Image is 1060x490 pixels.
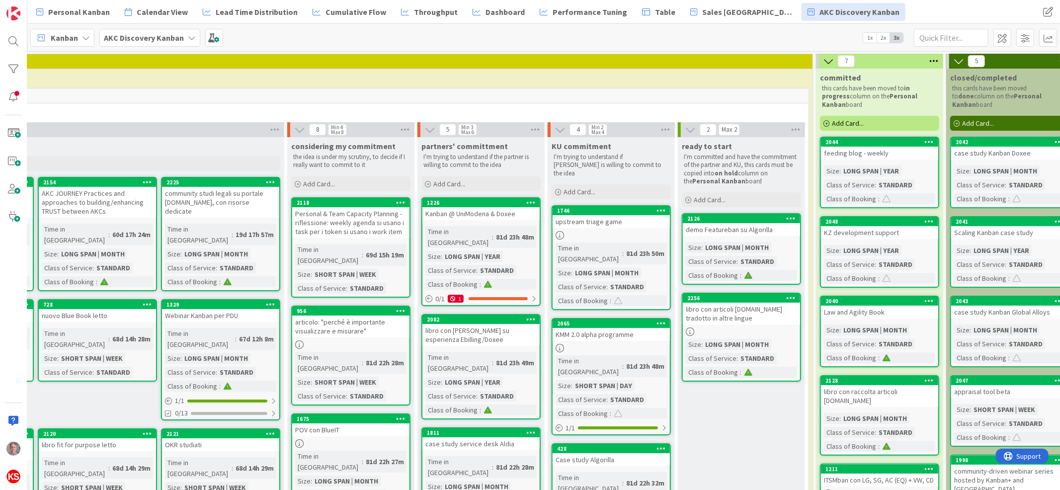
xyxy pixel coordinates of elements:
[42,262,92,273] div: Class of Service
[1008,352,1010,363] span: :
[165,262,216,273] div: Class of Service
[683,294,800,325] div: 2256libro con articoli [DOMAIN_NAME] tradotto in altre lingue
[217,262,256,273] div: STANDARD
[297,308,409,315] div: 956
[476,265,478,276] span: :
[165,328,235,350] div: Time in [GEOGRAPHIC_DATA]
[683,294,800,303] div: 2256
[608,281,647,292] div: STANDARD
[738,353,777,364] div: STANDARD
[821,138,938,160] div: 2044feeding blog - weekly
[962,119,994,128] span: Add Card...
[971,165,1040,176] div: LONG SPAN | MONTH
[422,324,540,346] div: libro con [PERSON_NAME] su esperienza Ebilling/Doxee
[347,283,386,294] div: STANDARD
[6,442,20,456] img: MR
[968,55,985,67] span: 5
[162,309,279,322] div: Webinar Kanban per PDU
[39,178,156,187] div: 2154
[839,245,841,256] span: :
[42,353,57,364] div: Size
[422,315,540,346] div: 2082libro con [PERSON_NAME] su esperienza Ebilling/Doxee
[821,217,938,226] div: 2048
[952,92,1043,108] strong: Personal Kanban
[556,281,606,292] div: Class of Service
[821,306,938,319] div: Law and Agility Book
[292,316,409,337] div: articolo: "perché è importante visualizzare e misurare"
[448,295,464,303] div: 1
[971,245,1032,256] div: LONG SPAN | YEAR
[293,153,408,169] p: the idea is under my scrutiny, to decide if I really want to commit to it
[216,262,217,273] span: :
[970,245,971,256] span: :
[875,259,876,270] span: :
[461,130,474,135] div: Max 6
[686,242,701,253] div: Size
[493,357,537,368] div: 81d 23h 49m
[822,92,919,108] strong: Personal Kanban
[878,352,880,363] span: :
[655,6,675,18] span: Table
[180,248,182,259] span: :
[57,353,59,364] span: :
[557,320,670,327] div: 2065
[556,267,571,278] div: Size
[1005,259,1006,270] span: :
[162,300,279,322] div: 1329Webinar Kanban per PDU
[876,179,915,190] div: STANDARD
[954,259,1005,270] div: Class of Service
[821,376,938,407] div: 2128libro con raccolta articoli [DOMAIN_NAME]
[570,124,586,136] span: 4
[363,249,407,260] div: 69d 15h 19m
[425,226,492,248] div: Time in [GEOGRAPHIC_DATA]
[553,422,670,434] div: 1/1
[839,325,841,335] span: :
[553,328,670,341] div: KMM 2.0 alpha programme
[425,279,480,290] div: Class of Booking
[423,153,539,169] p: I'm trying to understand if the partner is willing to commit to the idea
[307,3,392,21] a: Cumulative Flow
[715,169,738,177] strong: on hold
[291,141,396,151] span: considering my commitment
[425,352,492,374] div: Time in [GEOGRAPHIC_DATA]
[876,259,915,270] div: STANDARD
[954,193,1008,204] div: Class of Booking
[162,429,279,451] div: 2121OKR studiati
[954,273,1008,284] div: Class of Booking
[292,198,409,238] div: 2118Personal & Team Capacity Planning - riflessione: weekly agenda si usano i task per i token si...
[110,229,153,240] div: 60d 17h 24m
[43,301,156,308] div: 728
[684,153,799,185] p: I'm committed and have the commitment of the partner and KU, this cards must be copied into colum...
[821,297,938,306] div: 2040
[824,165,839,176] div: Size
[166,301,279,308] div: 1329
[692,177,745,185] strong: Personal Kanban
[59,248,127,259] div: LONG SPAN | MONTH
[825,298,938,305] div: 2040
[219,276,221,287] span: :
[326,6,386,18] span: Cumulative Flow
[610,295,611,306] span: :
[740,270,741,281] span: :
[722,127,737,132] div: Max 2
[162,187,279,218] div: community studi legali su portale [DOMAIN_NAME], con risorse dedicate
[819,6,899,18] span: AKC Discovery Kanban
[21,1,45,13] span: Support
[1006,338,1045,349] div: STANDARD
[43,179,156,186] div: 2154
[821,138,938,147] div: 2044
[92,262,94,273] span: :
[876,338,915,349] div: STANDARD
[825,218,938,225] div: 2048
[821,465,938,487] div: 1211ITSMban con LG, SG, AC (EQ) + VW, CD
[970,325,971,335] span: :
[683,223,800,236] div: demo Featureban su Algorilla
[59,353,125,364] div: SHORT SPAN | WEEK
[553,6,627,18] span: Performance Tuning
[820,73,861,82] span: committed
[703,242,771,253] div: LONG SPAN | MONTH
[110,333,153,344] div: 68d 14h 28m
[958,92,974,100] strong: done
[162,178,279,218] div: 2225community studi legali su portale [DOMAIN_NAME], con risorse dedicate
[162,429,279,438] div: 2121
